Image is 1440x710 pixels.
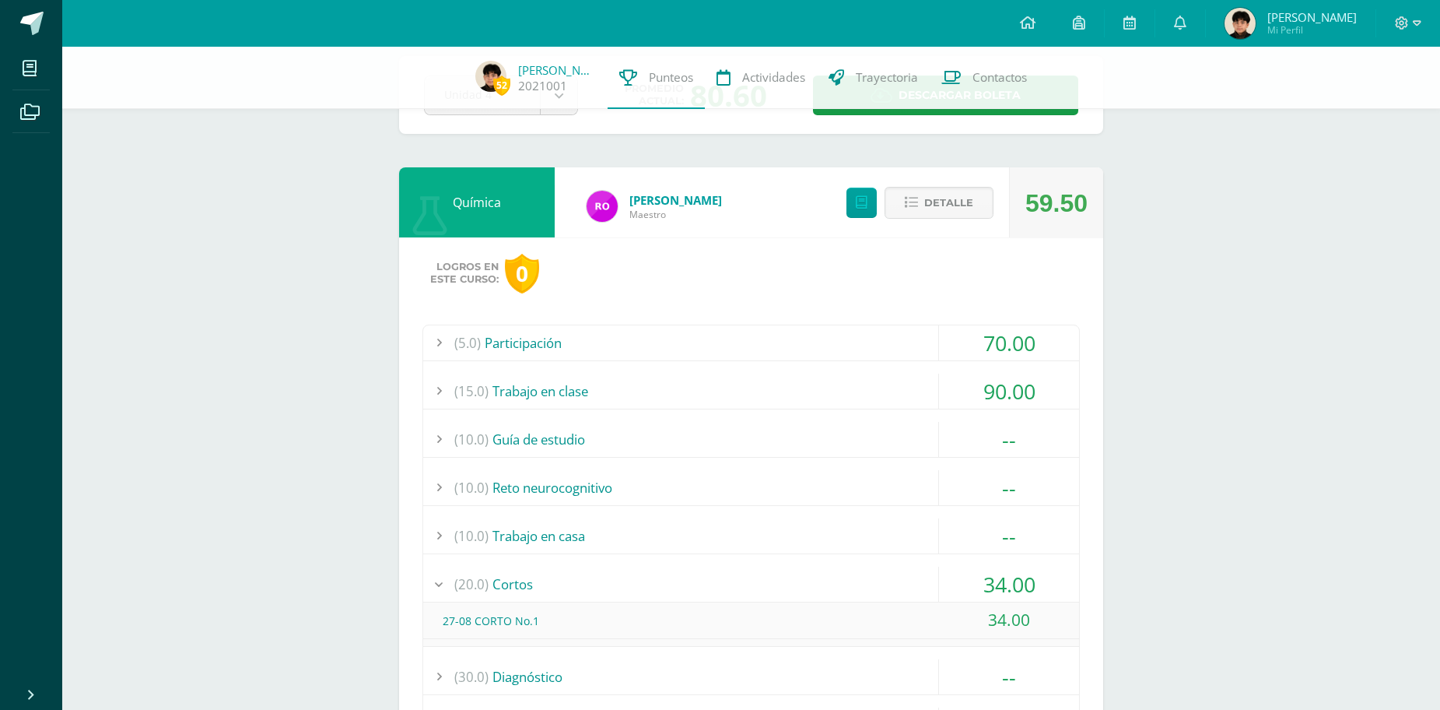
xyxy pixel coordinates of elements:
span: (10.0) [454,518,489,554]
span: Detalle [924,188,973,217]
a: Trayectoria [817,47,930,109]
div: 59.50 [1025,168,1088,238]
div: 0 [505,254,539,293]
span: (20.0) [454,567,489,602]
button: Detalle [885,187,993,219]
a: [PERSON_NAME] [518,62,596,78]
a: Punteos [608,47,705,109]
div: -- [939,470,1079,505]
div: 90.00 [939,374,1079,409]
div: Diagnóstico [423,659,1079,694]
div: 27-08 CORTO No.1 [423,603,1079,638]
div: Cortos [423,567,1079,602]
span: Contactos [972,69,1027,86]
span: Actividades [742,69,805,86]
span: Logros en este curso: [430,261,499,286]
span: 52 [493,76,510,95]
div: Trabajo en casa [423,518,1079,554]
img: df962ed01f737edf80b9344964ad4743.png [1225,8,1256,39]
div: Guía de estudio [423,422,1079,457]
img: 08228f36aa425246ac1f75ab91e507c5.png [587,191,618,222]
a: [PERSON_NAME] [629,192,722,208]
div: 34.00 [939,603,1079,638]
span: (30.0) [454,659,489,694]
span: [PERSON_NAME] [1267,9,1357,25]
span: Trayectoria [856,69,918,86]
span: Mi Perfil [1267,23,1357,37]
span: Maestro [629,208,722,221]
div: -- [939,422,1079,457]
span: (15.0) [454,374,489,409]
span: (10.0) [454,422,489,457]
a: Actividades [705,47,817,109]
div: 10-09 CORTO No. 2 [423,641,1079,676]
span: Punteos [649,69,693,86]
div: 34.00 [939,567,1079,602]
div: -- [939,659,1079,694]
a: 2021001 [518,78,567,94]
div: Química [399,167,555,237]
span: (5.0) [454,325,481,360]
div: 70.00 [939,325,1079,360]
a: Contactos [930,47,1039,109]
div: Participación [423,325,1079,360]
div: Trabajo en clase [423,374,1079,409]
span: (10.0) [454,470,489,505]
img: df962ed01f737edf80b9344964ad4743.png [475,61,506,92]
div: -- [939,518,1079,554]
div: Reto neurocognitivo [423,470,1079,505]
